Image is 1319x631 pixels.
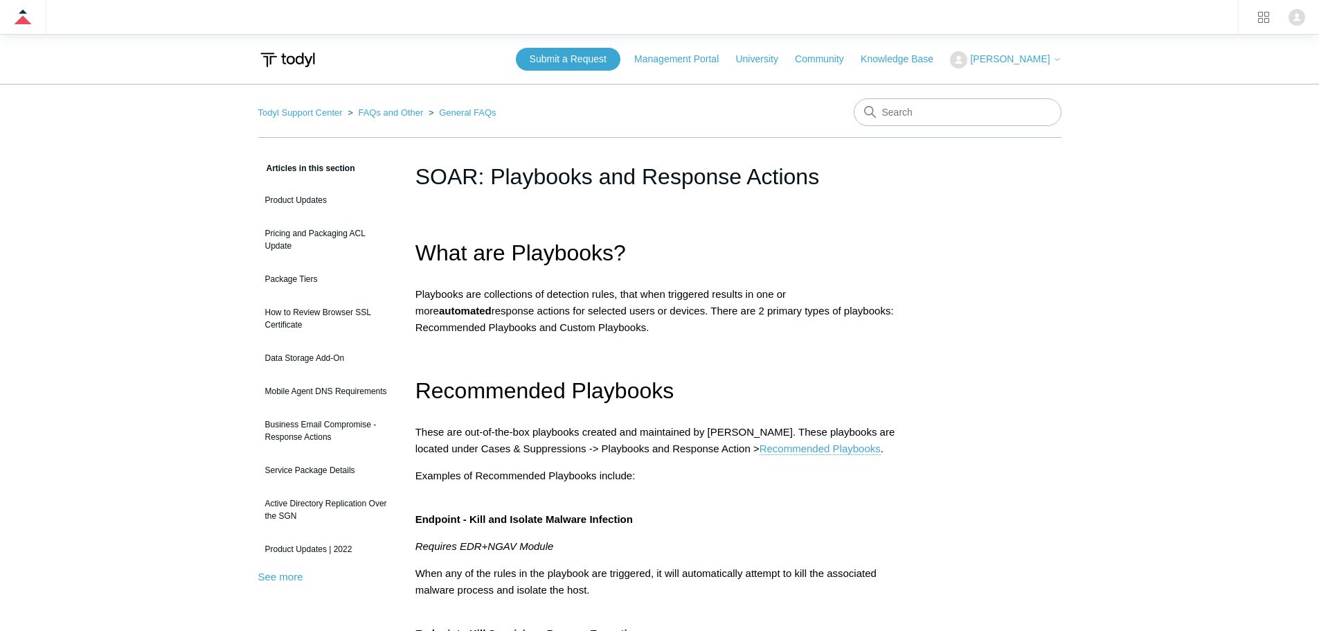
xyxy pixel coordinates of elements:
[258,299,395,338] a: How to Review Browser SSL Certificate
[634,52,733,66] a: Management Portal
[258,220,395,259] a: Pricing and Packaging ACL Update
[854,98,1061,126] input: Search
[735,52,791,66] a: University
[439,305,492,317] strong: automated
[415,378,674,403] span: Recommended Playbooks
[426,107,496,118] li: General FAQs
[415,240,626,265] span: What are Playbooks?
[258,163,355,173] span: Articles in this section
[258,107,343,118] a: Todyl Support Center
[345,107,426,118] li: FAQs and Other
[415,160,904,193] h1: SOAR: Playbooks and Response Actions
[258,47,317,73] img: Todyl Support Center Help Center home page
[258,345,395,371] a: Data Storage Add-On
[258,490,395,529] a: Active Directory Replication Over the SGN
[795,52,858,66] a: Community
[415,470,636,481] span: Examples of Recommended Playbooks include:
[439,107,496,118] a: General FAQs
[970,53,1050,64] span: [PERSON_NAME]
[258,266,395,292] a: Package Tiers
[415,540,554,552] em: Requires EDR+NGAV Module
[258,187,395,213] a: Product Updates
[415,288,894,333] span: Playbooks are collections of detection rules, that when triggered results in one or more response...
[415,426,895,454] span: These are out-of-the-box playbooks created and maintained by [PERSON_NAME]. These playbooks are l...
[258,411,395,450] a: Business Email Compromise - Response Actions
[258,571,303,583] a: See more
[358,107,423,118] a: FAQs and Other
[861,52,947,66] a: Knowledge Base
[760,443,881,455] a: Recommended Playbooks
[415,567,877,596] span: When any of the rules in the playbook are triggered, it will automatically attempt to kill the as...
[258,107,346,118] li: Todyl Support Center
[1289,9,1305,26] zd-hc-trigger: Click your profile icon to open the profile menu
[258,457,395,483] a: Service Package Details
[258,378,395,405] a: Mobile Agent DNS Requirements
[516,48,620,71] a: Submit a Request
[258,536,395,562] a: Product Updates | 2022
[415,513,633,525] span: Endpoint - Kill and Isolate Malware Infection
[1289,9,1305,26] img: user avatar
[950,51,1061,69] button: [PERSON_NAME]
